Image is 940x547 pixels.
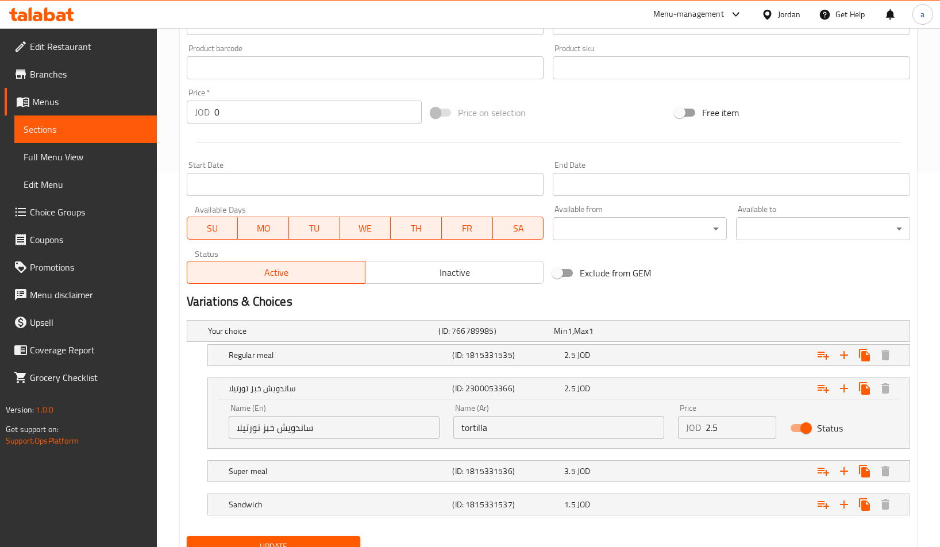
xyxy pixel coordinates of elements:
[242,220,284,237] span: MO
[452,383,560,394] h5: (ID: 2300053366)
[187,321,910,341] div: Expand
[453,416,664,439] input: Enter name Ar
[6,402,34,417] span: Version:
[834,494,854,515] button: Add new choice
[30,343,148,357] span: Coverage Report
[736,217,910,240] div: ​
[568,323,572,338] span: 1
[5,226,157,253] a: Coupons
[817,421,843,435] span: Status
[192,220,234,237] span: SU
[5,253,157,281] a: Promotions
[564,348,575,363] span: 2.5
[238,217,289,240] button: MO
[875,378,896,399] button: Delete ساندويش خبز تورتيلا
[577,381,590,396] span: JOD
[395,220,437,237] span: TH
[24,150,148,164] span: Full Menu View
[208,378,910,399] div: Expand
[36,402,53,417] span: 1.0.0
[438,325,549,337] h5: (ID: 766789985)
[834,345,854,365] button: Add new choice
[229,349,448,361] h5: Regular meal
[452,465,560,477] h5: (ID: 1815331536)
[553,217,727,240] div: ​
[813,461,834,481] button: Add choice group
[30,67,148,81] span: Branches
[452,349,560,361] h5: (ID: 1815331535)
[208,345,910,365] div: Expand
[5,60,157,88] a: Branches
[6,422,59,437] span: Get support on:
[187,217,238,240] button: SU
[187,261,365,284] button: Active
[778,8,800,21] div: Jordan
[498,220,540,237] span: SA
[564,497,575,512] span: 1.5
[577,497,590,512] span: JOD
[554,323,567,338] span: Min
[554,325,665,337] div: ,
[854,345,875,365] button: Clone new choice
[875,461,896,481] button: Delete Super meal
[564,381,575,396] span: 2.5
[813,345,834,365] button: Add choice group
[553,56,910,79] input: Please enter product sku
[14,115,157,143] a: Sections
[30,288,148,302] span: Menu disclaimer
[229,465,448,477] h5: Super meal
[289,217,340,240] button: TU
[452,499,560,510] h5: (ID: 1815331537)
[653,7,724,21] div: Menu-management
[14,143,157,171] a: Full Menu View
[30,371,148,384] span: Grocery Checklist
[229,499,448,510] h5: Sandwich
[686,421,701,434] p: JOD
[214,101,422,124] input: Please enter price
[5,198,157,226] a: Choice Groups
[187,293,910,310] h2: Variations & Choices
[5,364,157,391] a: Grocery Checklist
[446,220,488,237] span: FR
[834,461,854,481] button: Add new choice
[854,494,875,515] button: Clone new choice
[577,348,590,363] span: JOD
[458,106,526,120] span: Price on selection
[920,8,924,21] span: a
[365,261,544,284] button: Inactive
[24,122,148,136] span: Sections
[32,95,148,109] span: Menus
[813,494,834,515] button: Add choice group
[875,345,896,365] button: Delete Regular meal
[564,464,575,479] span: 3.5
[493,217,544,240] button: SA
[370,264,539,281] span: Inactive
[5,88,157,115] a: Menus
[195,105,210,119] p: JOD
[30,205,148,219] span: Choice Groups
[30,260,148,274] span: Promotions
[229,416,440,439] input: Enter name En
[294,220,336,237] span: TU
[702,106,739,120] span: Free item
[854,461,875,481] button: Clone new choice
[208,325,434,337] h5: Your choice
[30,315,148,329] span: Upsell
[30,233,148,246] span: Coupons
[14,171,157,198] a: Edit Menu
[6,433,79,448] a: Support.OpsPlatform
[813,378,834,399] button: Add choice group
[5,336,157,364] a: Coverage Report
[391,217,442,240] button: TH
[5,33,157,60] a: Edit Restaurant
[875,494,896,515] button: Delete Sandwich
[229,383,448,394] h5: ساندويش خبز تورتيلا
[24,178,148,191] span: Edit Menu
[192,264,361,281] span: Active
[208,494,910,515] div: Expand
[580,266,651,280] span: Exclude from GEM
[854,378,875,399] button: Clone new choice
[834,378,854,399] button: Add new choice
[5,309,157,336] a: Upsell
[5,281,157,309] a: Menu disclaimer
